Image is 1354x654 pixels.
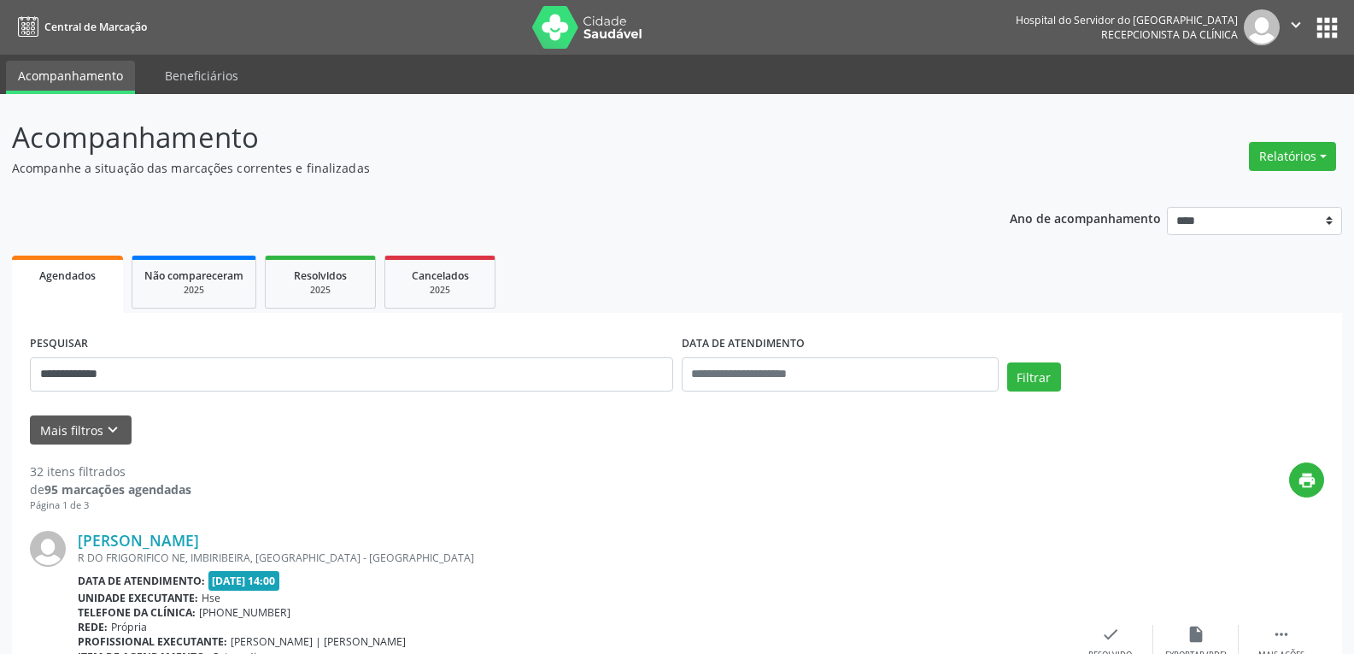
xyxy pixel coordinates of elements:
div: 2025 [144,284,243,297]
p: Acompanhe a situação das marcações correntes e finalizadas [12,159,943,177]
div: 32 itens filtrados [30,463,191,480]
p: Acompanhamento [12,116,943,159]
span: Hse [202,591,220,605]
div: 2025 [397,284,483,297]
button:  [1280,9,1312,45]
i:  [1287,15,1305,34]
span: [PHONE_NUMBER] [199,605,290,620]
button: apps [1312,13,1342,43]
span: Própria [111,620,147,634]
p: Ano de acompanhamento [1010,207,1161,228]
span: Resolvidos [294,268,347,283]
b: Telefone da clínica: [78,605,196,620]
i: print [1298,471,1316,490]
span: Central de Marcação [44,20,147,34]
label: PESQUISAR [30,331,88,357]
a: Acompanhamento [6,61,135,94]
button: print [1289,463,1324,498]
span: Recepcionista da clínica [1101,27,1238,42]
div: 2025 [278,284,363,297]
button: Relatórios [1249,142,1336,171]
b: Unidade executante: [78,591,198,605]
button: Mais filtroskeyboard_arrow_down [30,415,132,445]
span: Cancelados [412,268,469,283]
div: R DO FRIGORIFICO NE, IMBIRIBEIRA, [GEOGRAPHIC_DATA] - [GEOGRAPHIC_DATA] [78,551,1068,565]
a: Beneficiários [153,61,250,91]
span: [DATE] 14:00 [208,571,280,591]
span: Agendados [39,268,96,283]
img: img [30,531,66,567]
button: Filtrar [1007,362,1061,392]
i: keyboard_arrow_down [103,421,122,439]
div: de [30,480,191,498]
span: Não compareceram [144,268,243,283]
strong: 95 marcações agendadas [44,481,191,498]
label: DATA DE ATENDIMENTO [682,331,805,357]
i: insert_drive_file [1187,625,1205,644]
i: check [1101,625,1120,644]
b: Profissional executante: [78,634,227,649]
b: Data de atendimento: [78,574,205,588]
div: Hospital do Servidor do [GEOGRAPHIC_DATA] [1016,13,1238,27]
b: Rede: [78,620,108,634]
a: [PERSON_NAME] [78,531,199,550]
div: Página 1 de 3 [30,498,191,513]
span: [PERSON_NAME] | [PERSON_NAME] [231,634,406,649]
i:  [1272,625,1291,644]
a: Central de Marcação [12,13,147,41]
img: img [1244,9,1280,45]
